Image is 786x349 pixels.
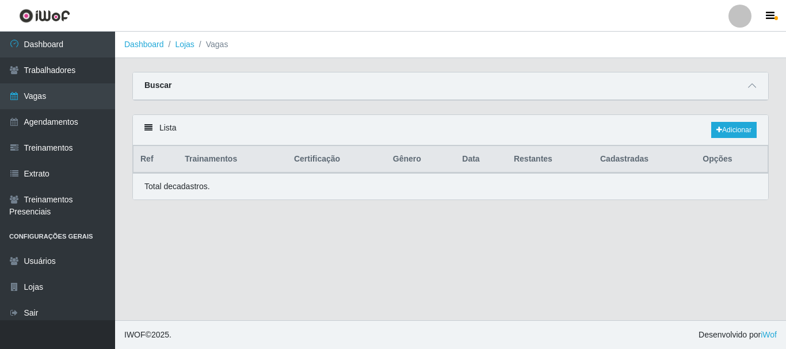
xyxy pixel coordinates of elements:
th: Certificação [287,146,386,173]
div: Lista [133,115,768,145]
a: iWof [761,330,777,339]
th: Cadastradas [593,146,696,173]
th: Data [455,146,507,173]
strong: Buscar [144,80,171,90]
a: Lojas [175,40,194,49]
th: Restantes [507,146,593,173]
th: Gênero [386,146,455,173]
span: IWOF [124,330,146,339]
th: Ref [133,146,178,173]
span: © 2025 . [124,329,171,341]
span: Desenvolvido por [699,329,777,341]
p: Total de cadastros. [144,181,210,193]
img: CoreUI Logo [19,9,70,23]
li: Vagas [194,39,228,51]
th: Trainamentos [178,146,287,173]
a: Adicionar [711,122,757,138]
a: Dashboard [124,40,164,49]
nav: breadcrumb [115,32,786,58]
th: Opções [696,146,768,173]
